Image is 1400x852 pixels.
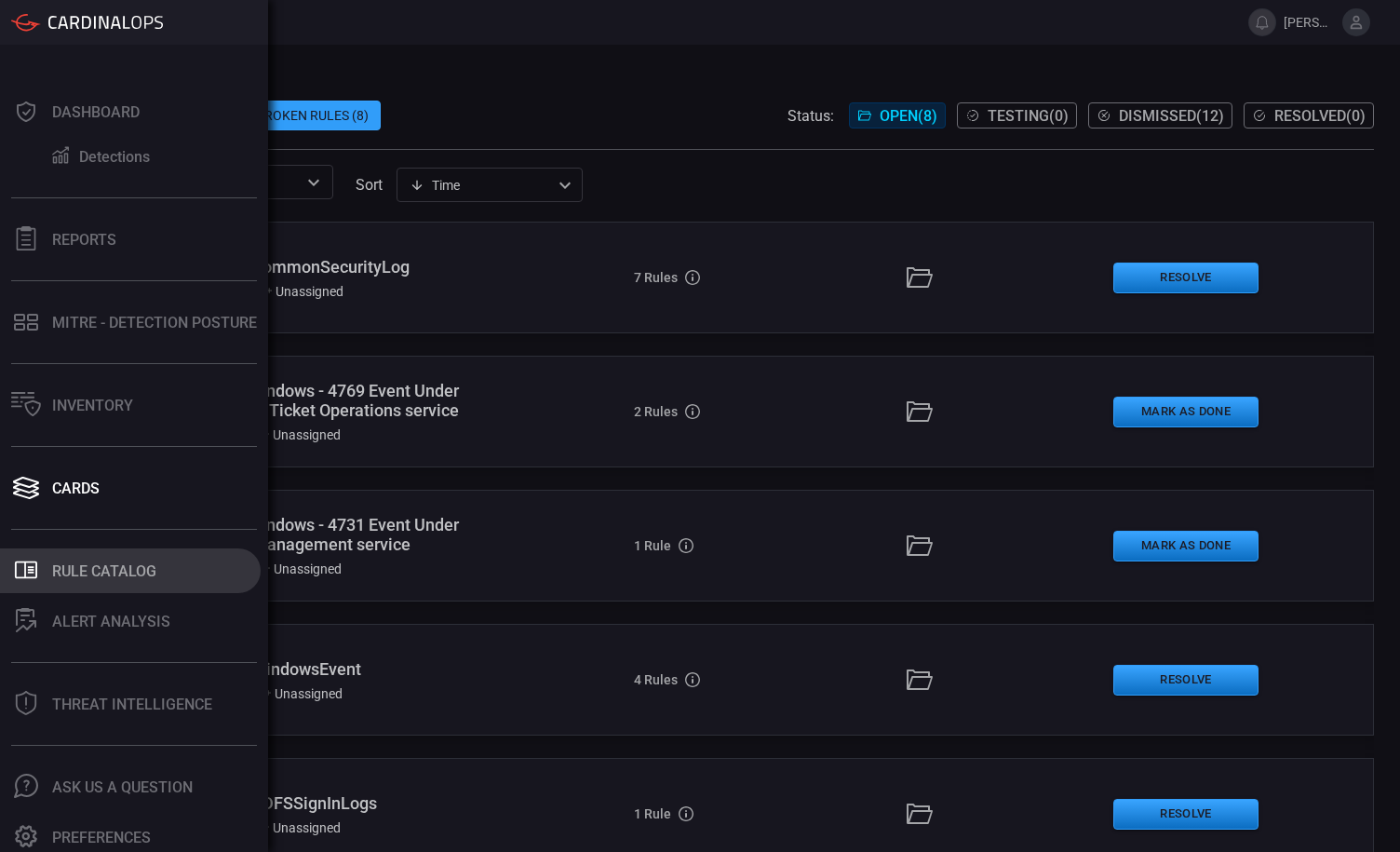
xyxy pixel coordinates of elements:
[52,778,193,796] div: Ask Us A Question
[1284,15,1335,30] span: [PERSON_NAME].[PERSON_NAME]
[1088,102,1232,128] button: Dismissed(12)
[356,176,383,194] label: sort
[52,103,140,121] div: Dashboard
[1113,263,1259,293] button: Resolve
[1244,102,1374,128] button: Resolved(0)
[139,659,507,679] div: Missing Logs - WindowsEvent
[634,404,678,419] h5: 2 Rules
[52,696,212,713] div: Threat Intelligence
[52,480,100,497] div: Cards
[988,107,1069,125] span: Testing ( 0 )
[79,148,150,166] div: Detections
[52,314,257,331] div: MITRE - Detection Posture
[255,561,342,576] div: Unassigned
[254,820,341,835] div: Unassigned
[1119,107,1224,125] span: Dismissed ( 12 )
[254,427,341,442] div: Unassigned
[787,107,834,125] span: Status:
[256,686,343,701] div: Unassigned
[634,806,671,821] h5: 1 Rule
[52,613,170,630] div: ALERT ANALYSIS
[257,284,343,299] div: Unassigned
[1113,397,1259,427] button: Mark as Done
[410,176,553,195] div: Time
[139,793,507,813] div: Missing Logs - ADFSSignInLogs
[52,829,151,846] div: Preferences
[957,102,1077,128] button: Testing(0)
[52,231,116,249] div: Reports
[1113,531,1259,561] button: Mark as Done
[1274,107,1366,125] span: Resolved ( 0 )
[634,270,678,285] h5: 7 Rules
[52,397,133,414] div: Inventory
[139,257,507,277] div: Missing Logs - CommonSecurityLog
[634,672,678,687] h5: 4 Rules
[139,381,507,420] div: Missing logs - Windows - 4769 Event Under Kerberos Service Ticket Operations service
[634,538,671,553] h5: 1 Rule
[139,515,507,554] div: Missing logs - Windows - 4731 Event Under Security Group Management service
[849,102,946,128] button: Open(8)
[1113,799,1259,830] button: Resolve
[244,101,381,130] div: Broken Rules (8)
[880,107,937,125] span: Open ( 8 )
[1113,665,1259,696] button: Resolve
[52,562,156,580] div: Rule Catalog
[301,169,327,196] button: Open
